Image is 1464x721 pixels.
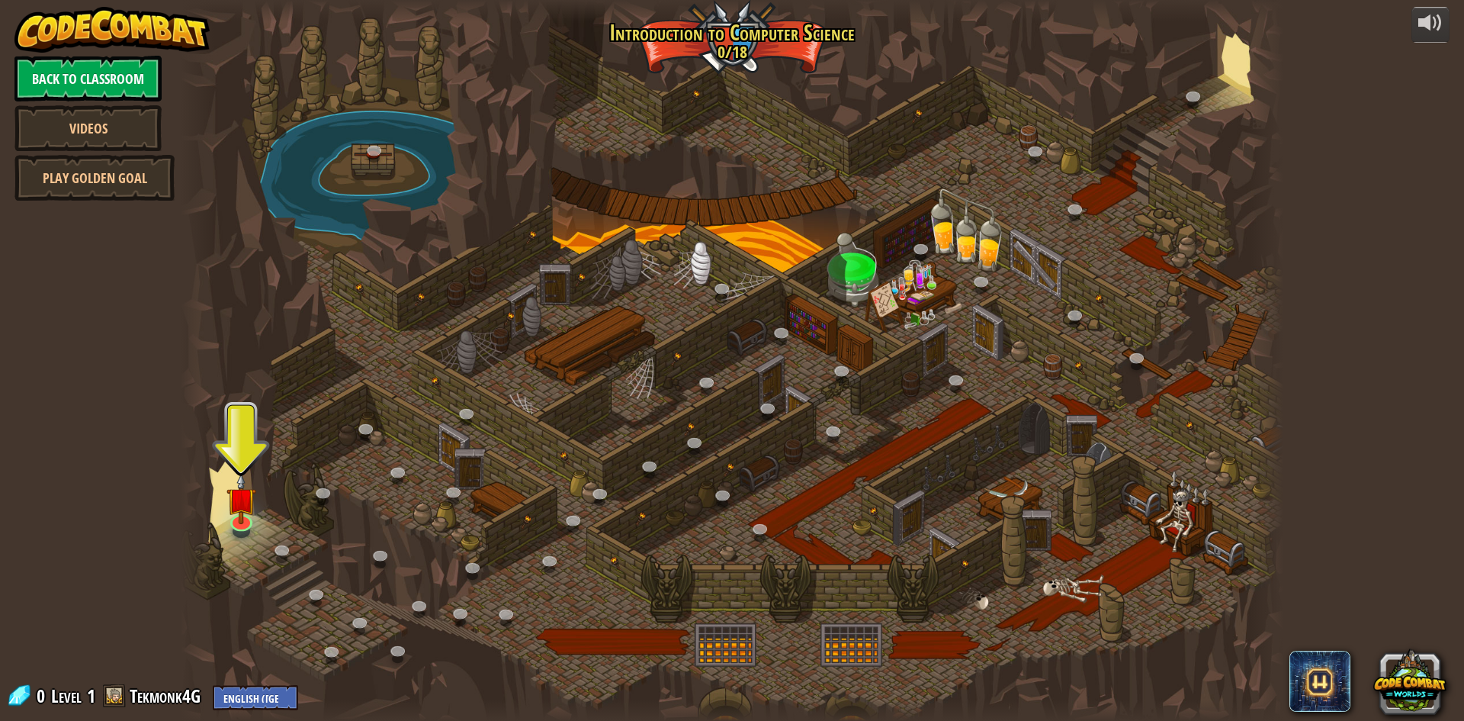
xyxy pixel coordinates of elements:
[51,684,82,709] span: Level
[14,105,162,151] a: Videos
[87,684,95,708] span: 1
[130,684,205,708] a: Tekmonk4G
[14,56,162,101] a: Back to Classroom
[226,473,256,524] img: level-banner-unstarted.png
[14,7,210,53] img: CodeCombat - Learn how to code by playing a game
[37,684,50,708] span: 0
[14,155,175,201] a: Play Golden Goal
[1411,7,1450,43] button: Adjust volume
